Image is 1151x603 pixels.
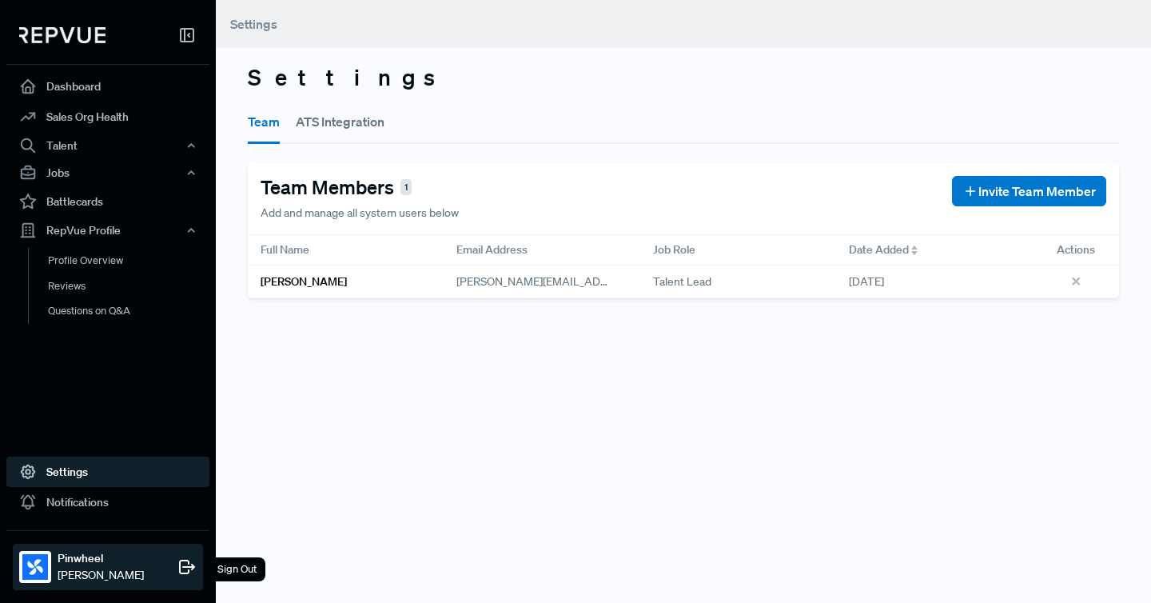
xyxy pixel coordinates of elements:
p: Add and manage all system users below [261,205,459,222]
button: Talent [6,132,209,159]
span: Full Name [261,242,309,258]
span: Invite Team Member [978,182,1096,201]
button: ATS Integration [296,99,384,144]
div: Sign Out [209,557,265,581]
span: Email Address [456,242,528,258]
a: Reviews [28,274,231,299]
div: Toggle SortBy [836,235,1032,266]
a: Notifications [6,487,209,517]
button: Team [248,99,280,144]
a: Dashboard [6,71,209,102]
span: Date Added [849,242,909,258]
span: Talent Lead [653,274,711,290]
img: Pinwheel [22,554,48,580]
span: Job Role [653,242,695,258]
a: PinwheelPinwheel[PERSON_NAME]Sign Out [6,530,209,590]
a: Questions on Q&A [28,298,231,324]
img: RepVue [19,27,106,43]
span: Actions [1057,242,1095,258]
strong: Pinwheel [58,550,144,567]
h6: [PERSON_NAME] [261,275,347,289]
a: Profile Overview [28,248,231,274]
span: [PERSON_NAME] [58,567,144,584]
div: [DATE] [836,266,1032,298]
a: Battlecards [6,186,209,217]
h3: Settings [248,64,1119,91]
button: Invite Team Member [952,176,1106,206]
h4: Team Members [261,176,394,199]
button: RepVue Profile [6,217,209,244]
span: Settings [230,16,277,32]
span: [PERSON_NAME][EMAIL_ADDRESS][PERSON_NAME][DOMAIN_NAME] [456,274,812,289]
a: Sales Org Health [6,102,209,132]
span: 1 [400,179,412,196]
button: Jobs [6,159,209,186]
a: Settings [6,457,209,487]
